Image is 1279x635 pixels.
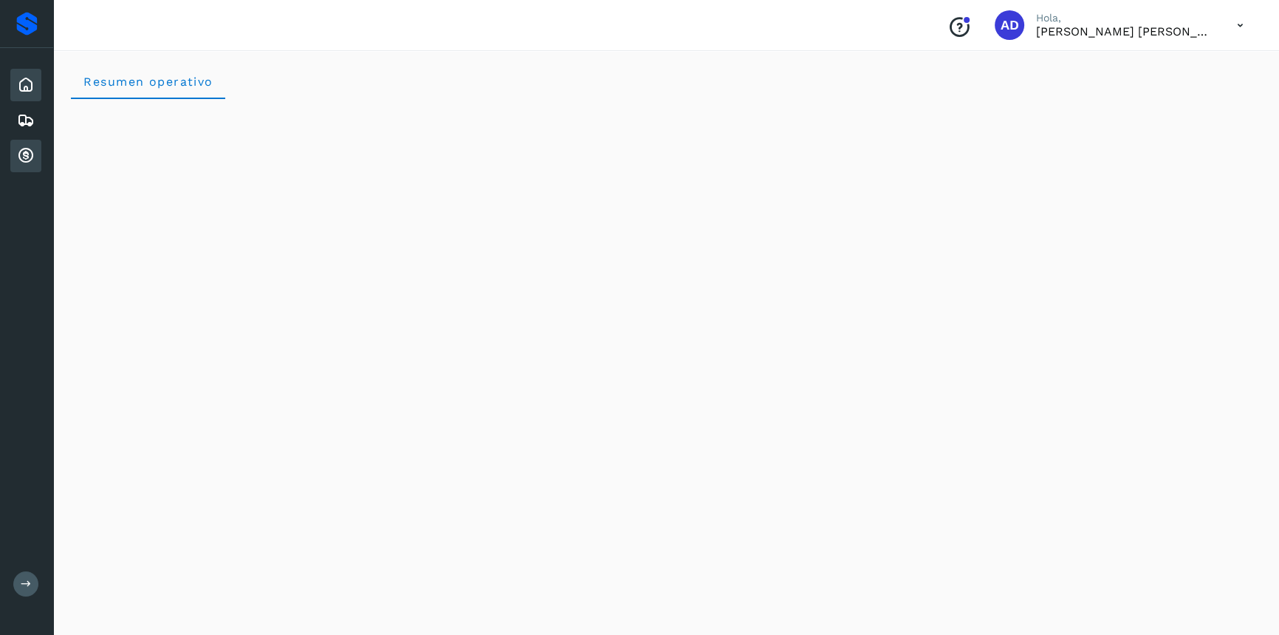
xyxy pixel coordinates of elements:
p: ALMA DELIA CASTAÑEDA MERCADO [1036,24,1213,38]
div: Embarques [10,104,41,137]
div: Cuentas por cobrar [10,140,41,172]
div: Inicio [10,69,41,101]
p: Hola, [1036,12,1213,24]
span: Resumen operativo [83,75,213,89]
